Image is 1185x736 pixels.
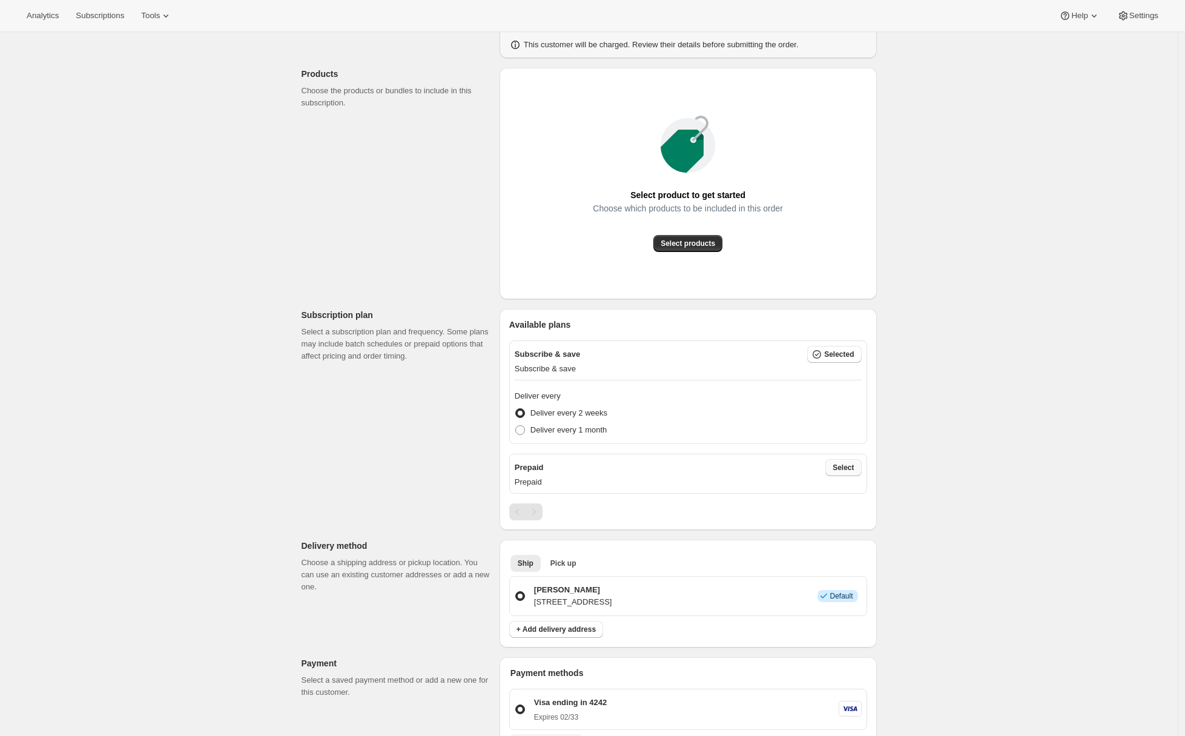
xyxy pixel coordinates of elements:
p: Payment [302,657,490,669]
p: Select a saved payment method or add a new one for this customer. [302,674,490,698]
p: [PERSON_NAME] [534,584,612,596]
button: Subscriptions [68,7,131,24]
span: Selected [824,350,854,359]
p: Visa ending in 4242 [534,697,607,709]
button: Select [825,459,861,476]
span: Available plans [509,319,570,331]
button: Analytics [19,7,66,24]
span: Analytics [27,11,59,21]
span: Deliver every 1 month [530,425,607,434]
p: Prepaid [515,462,544,474]
span: Select products [661,239,715,248]
span: Select [833,463,854,472]
p: Expires 02/33 [534,712,607,722]
span: Help [1071,11,1088,21]
span: Settings [1129,11,1158,21]
span: Ship [518,559,533,568]
p: Delivery method [302,540,490,552]
p: Choose a shipping address or pickup location. You can use an existing customer addresses or add a... [302,557,490,593]
p: Subscribe & save [515,363,862,375]
p: Subscription plan [302,309,490,321]
p: Payment methods [510,667,867,679]
span: + Add delivery address [517,625,596,634]
button: Tools [134,7,179,24]
span: Default [830,591,853,601]
span: Deliver every [515,391,561,400]
span: Choose which products to be included in this order [593,200,783,217]
button: Help [1052,7,1107,24]
button: Select products [653,235,722,252]
p: Select a subscription plan and frequency. Some plans may include batch schedules or prepaid optio... [302,326,490,362]
span: Pick up [550,559,576,568]
p: Prepaid [515,476,862,488]
p: Products [302,68,490,80]
button: + Add delivery address [509,621,603,638]
p: Subscribe & save [515,348,580,360]
button: Settings [1110,7,1166,24]
nav: Pagination [509,503,543,520]
button: Selected [807,346,861,363]
span: Deliver every 2 weeks [530,408,607,417]
p: [STREET_ADDRESS] [534,596,612,608]
p: This customer will be charged. Review their details before submitting the order. [524,39,799,51]
span: Select product to get started [630,187,745,204]
span: Subscriptions [76,11,124,21]
p: Choose the products or bundles to include in this subscription. [302,85,490,109]
span: Tools [141,11,160,21]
